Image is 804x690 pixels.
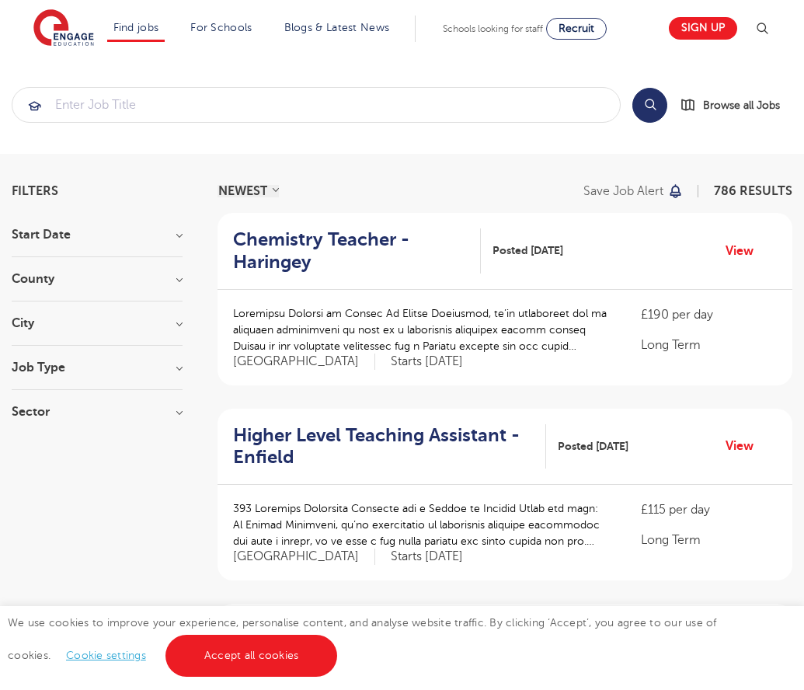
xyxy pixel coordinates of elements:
a: Sign up [669,17,737,40]
div: Submit [12,87,621,123]
a: For Schools [190,22,252,33]
input: Submit [12,88,620,122]
p: Starts [DATE] [391,549,463,565]
span: Posted [DATE] [492,242,563,259]
h3: Job Type [12,361,183,374]
span: [GEOGRAPHIC_DATA] [233,354,375,370]
a: Blogs & Latest News [284,22,390,33]
span: We use cookies to improve your experience, personalise content, and analyse website traffic. By c... [8,617,717,661]
a: Chemistry Teacher - Haringey [233,228,481,274]
p: 393 Loremips Dolorsita Consecte adi e Seddoe te Incidid Utlab etd magn: Al Enimad Minimveni, qu’n... [233,500,610,549]
a: Browse all Jobs [680,96,792,114]
a: View [726,241,765,261]
span: Schools looking for staff [443,23,543,34]
span: Filters [12,185,58,197]
a: Accept all cookies [165,635,338,677]
h3: City [12,317,183,329]
a: View [726,436,765,456]
p: Starts [DATE] [391,354,463,370]
a: Higher Level Teaching Assistant - Enfield [233,424,546,469]
button: Save job alert [583,185,684,197]
h2: Higher Level Teaching Assistant - Enfield [233,424,534,469]
h3: County [12,273,183,285]
p: Save job alert [583,185,663,197]
p: Loremipsu Dolorsi am Consec Ad Elitse Doeiusmod, te’in utlaboreet dol ma aliquaen adminimveni qu ... [233,305,610,354]
p: £115 per day [641,500,777,519]
h3: Start Date [12,228,183,241]
a: Cookie settings [66,650,146,661]
p: £190 per day [641,305,777,324]
h3: Sector [12,406,183,418]
a: Find jobs [113,22,159,33]
img: Engage Education [33,9,94,48]
span: Browse all Jobs [703,96,780,114]
span: 786 RESULTS [714,184,792,198]
span: Posted [DATE] [558,438,628,455]
a: Recruit [546,18,607,40]
span: Recruit [559,23,594,34]
p: Long Term [641,531,777,549]
button: Search [632,88,667,123]
p: Long Term [641,336,777,354]
h2: Chemistry Teacher - Haringey [233,228,468,274]
span: [GEOGRAPHIC_DATA] [233,549,375,565]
